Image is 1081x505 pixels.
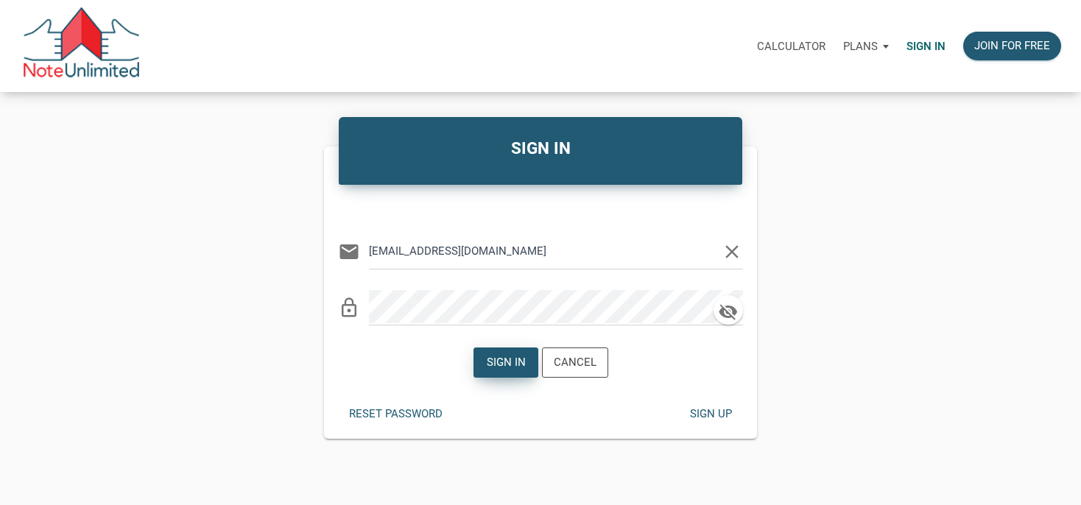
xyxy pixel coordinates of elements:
button: Join for free [963,32,1061,60]
i: clear [721,241,743,263]
i: lock_outline [338,297,360,319]
button: Reset password [338,400,454,428]
div: Cancel [554,354,596,371]
a: Calculator [748,23,834,69]
div: Sign in [486,354,525,371]
a: Join for free [954,23,1070,69]
p: Plans [843,40,878,53]
img: NoteUnlimited [22,7,141,85]
button: Sign up [678,400,743,428]
div: Join for free [974,38,1050,54]
p: Sign in [906,40,946,53]
button: Sign in [473,347,538,378]
i: email [338,241,360,263]
p: Calculator [757,40,825,53]
a: Sign in [898,23,954,69]
div: Sign up [690,406,732,423]
input: Email [369,234,721,267]
a: Plans [834,23,898,69]
button: Cancel [542,347,608,378]
button: Plans [834,24,898,68]
div: Reset password [349,406,443,423]
h4: SIGN IN [350,136,731,161]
